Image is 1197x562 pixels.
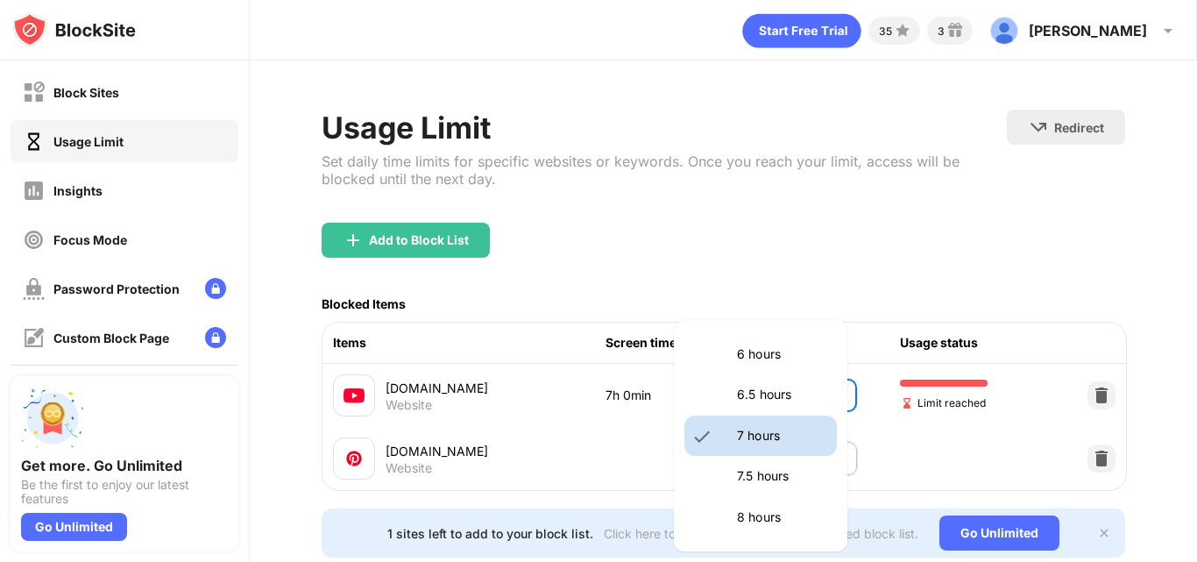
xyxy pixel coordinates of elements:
[737,466,826,486] p: 7.5 hours
[737,385,826,404] p: 6.5 hours
[737,508,826,527] p: 8 hours
[737,345,826,364] p: 6 hours
[737,426,826,445] p: 7 hours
